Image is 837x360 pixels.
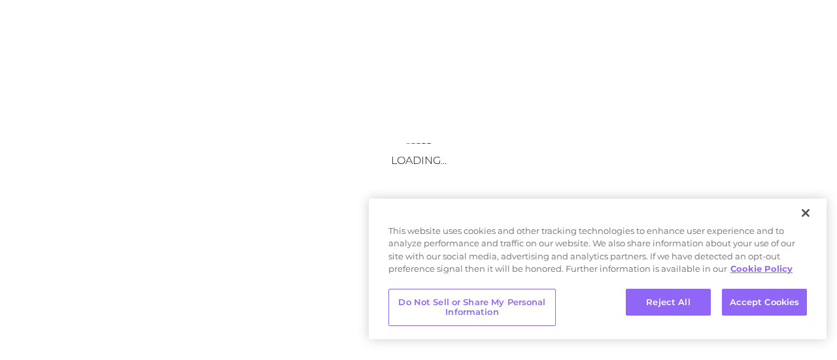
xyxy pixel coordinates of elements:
button: Reject All [626,289,711,316]
h3: Loading... [288,154,549,167]
div: Privacy [369,199,827,339]
a: More information about your privacy, opens in a new tab [730,263,793,274]
button: Accept Cookies [722,289,807,316]
button: Do Not Sell or Share My Personal Information, Opens the preference center dialog [388,289,556,326]
button: Close [791,199,820,227]
div: This website uses cookies and other tracking technologies to enhance user experience and to analy... [369,225,827,282]
div: Cookie banner [369,199,827,339]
